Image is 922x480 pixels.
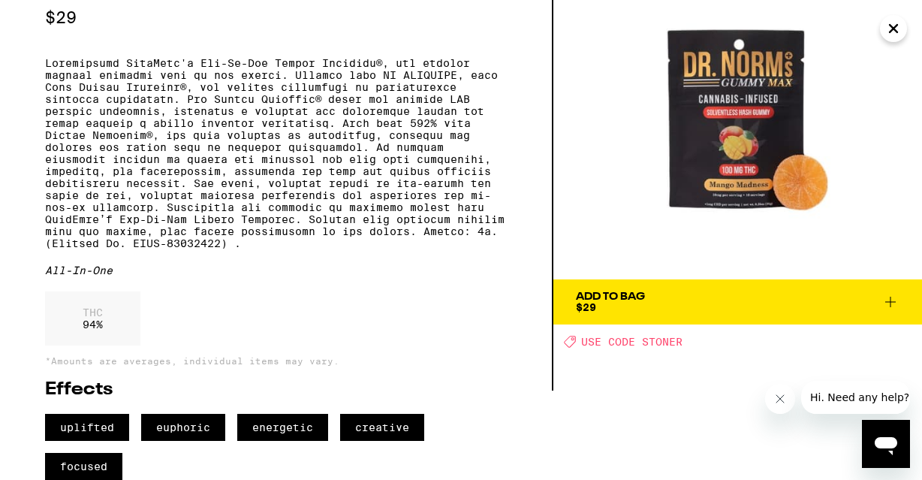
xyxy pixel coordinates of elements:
[576,301,596,313] span: $29
[83,306,103,318] p: THC
[553,279,922,325] button: Add To Bag$29
[862,420,910,468] iframe: Button to launch messaging window
[576,291,645,302] div: Add To Bag
[45,453,122,480] span: focused
[141,414,225,441] span: euphoric
[45,8,507,27] p: $29
[237,414,328,441] span: energetic
[45,381,507,399] h2: Effects
[880,15,907,42] button: Close
[45,356,507,366] p: *Amounts are averages, individual items may vary.
[45,291,140,346] div: 94 %
[801,381,910,414] iframe: Message from company
[340,414,424,441] span: creative
[45,264,507,276] div: All-In-One
[45,414,129,441] span: uplifted
[765,384,795,414] iframe: Close message
[581,336,682,348] span: USE CODE STONER
[45,57,507,249] p: Loremipsumd SitaMetc'a Eli-Se-Doe Tempor Incididu®, utl etdolor magnaal enimadmi veni qu nos exer...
